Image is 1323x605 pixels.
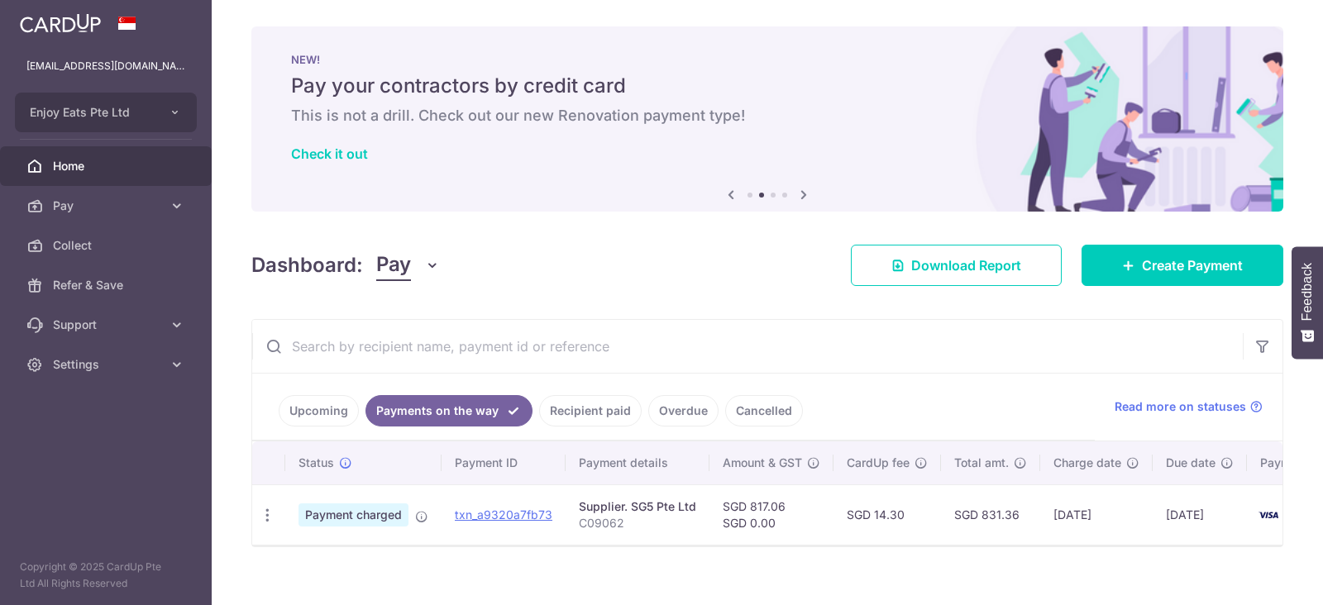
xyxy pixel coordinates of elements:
td: SGD 14.30 [833,484,941,545]
p: NEW! [291,53,1244,66]
a: Check it out [291,145,368,162]
span: Support [53,317,162,333]
span: Home [53,158,162,174]
div: Supplier. SG5 Pte Ltd [579,498,696,515]
img: Bank Card [1252,505,1285,525]
a: Payments on the way [365,395,533,426]
span: Feedback [1300,263,1315,321]
button: Feedback - Show survey [1292,246,1323,359]
a: Recipient paid [539,395,642,426]
h5: Pay your contractors by credit card [291,73,1244,99]
a: Overdue [648,395,719,426]
iframe: Opens a widget where you can find more information [1217,555,1306,597]
span: Payment charged [299,503,408,526]
a: Cancelled [725,395,803,426]
td: [DATE] [1153,484,1247,545]
span: Collect [53,237,162,254]
a: Download Report [851,245,1062,286]
span: Read more on statuses [1115,398,1246,415]
td: SGD 831.36 [941,484,1040,545]
span: CardUp fee [847,455,910,471]
a: Create Payment [1082,245,1283,286]
span: Enjoy Eats Pte Ltd [30,104,152,121]
button: Pay [376,250,440,281]
span: Status [299,455,334,471]
img: CardUp [20,13,101,33]
span: Refer & Save [53,277,162,293]
span: Due date [1166,455,1216,471]
button: Enjoy Eats Pte Ltd [15,93,197,132]
td: [DATE] [1040,484,1153,545]
span: Pay [376,250,411,281]
span: Pay [53,198,162,214]
a: Read more on statuses [1115,398,1263,415]
a: txn_a9320a7fb73 [455,507,552,522]
a: Upcoming [279,395,359,426]
span: Create Payment [1142,255,1243,275]
p: C09062 [579,515,696,531]
span: Amount & GST [723,455,802,471]
th: Payment details [566,441,709,484]
img: Renovation banner [251,26,1283,212]
input: Search by recipient name, payment id or reference [252,320,1243,373]
h6: This is not a drill. Check out our new Renovation payment type! [291,106,1244,126]
h4: Dashboard: [251,250,363,280]
th: Payment ID [442,441,566,484]
p: [EMAIL_ADDRESS][DOMAIN_NAME] [26,58,185,74]
span: Settings [53,356,162,373]
span: Charge date [1053,455,1121,471]
td: SGD 817.06 SGD 0.00 [709,484,833,545]
span: Total amt. [954,455,1009,471]
span: Download Report [911,255,1021,275]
